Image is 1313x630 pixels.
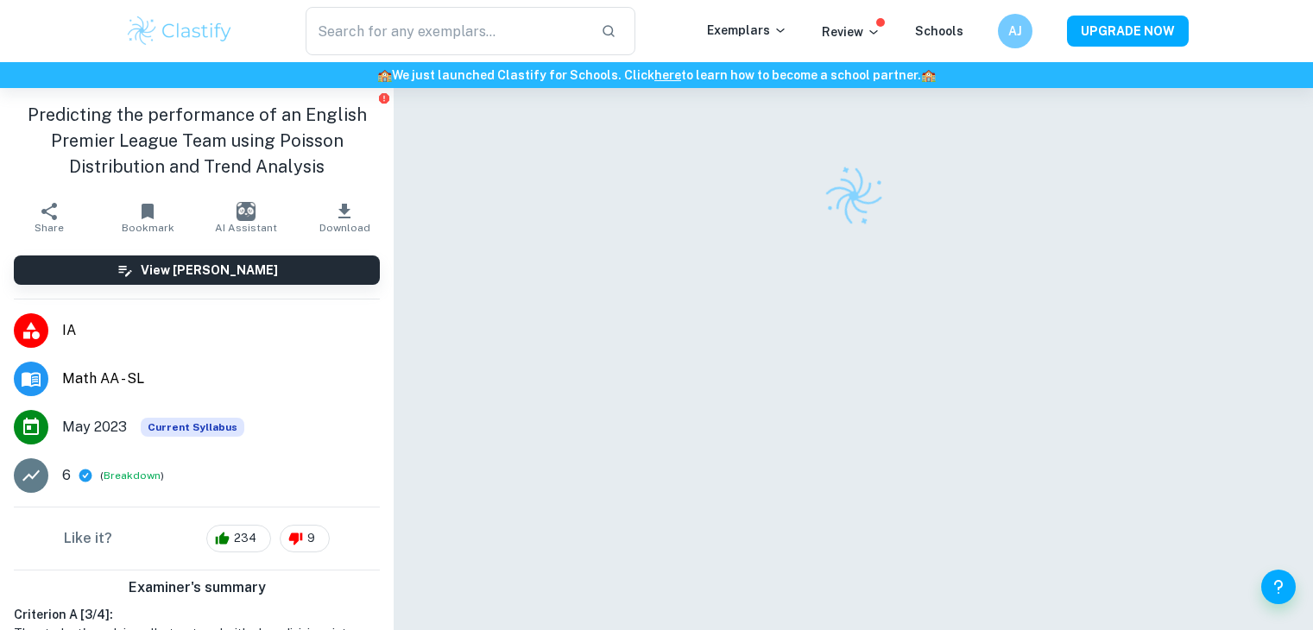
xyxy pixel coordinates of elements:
[14,255,380,285] button: View [PERSON_NAME]
[298,530,325,547] span: 9
[197,193,295,242] button: AI Assistant
[125,14,235,48] img: Clastify logo
[822,22,881,41] p: Review
[280,525,330,552] div: 9
[319,222,370,234] span: Download
[14,605,380,624] h6: Criterion A [ 3 / 4 ]:
[215,222,277,234] span: AI Assistant
[206,525,271,552] div: 234
[237,202,256,221] img: AI Assistant
[921,68,936,82] span: 🏫
[98,193,197,242] button: Bookmark
[306,7,588,55] input: Search for any exemplars...
[224,530,266,547] span: 234
[141,418,244,437] div: This exemplar is based on the current syllabus. Feel free to refer to it for inspiration/ideas wh...
[122,222,174,234] span: Bookmark
[1005,22,1025,41] h6: AJ
[100,468,164,484] span: ( )
[1261,570,1296,604] button: Help and Feedback
[104,468,161,483] button: Breakdown
[64,528,112,549] h6: Like it?
[707,21,787,40] p: Exemplars
[7,577,387,598] h6: Examiner's summary
[654,68,681,82] a: here
[377,68,392,82] span: 🏫
[998,14,1032,48] button: AJ
[62,465,71,486] p: 6
[3,66,1310,85] h6: We just launched Clastify for Schools. Click to learn how to become a school partner.
[35,222,64,234] span: Share
[814,157,892,235] img: Clastify logo
[62,369,380,389] span: Math AA - SL
[62,320,380,341] span: IA
[377,91,390,104] button: Report issue
[62,417,127,438] span: May 2023
[1067,16,1189,47] button: UPGRADE NOW
[915,24,963,38] a: Schools
[141,261,278,280] h6: View [PERSON_NAME]
[14,102,380,180] h1: Predicting the performance of an English Premier League Team using Poisson Distribution and Trend...
[141,418,244,437] span: Current Syllabus
[295,193,394,242] button: Download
